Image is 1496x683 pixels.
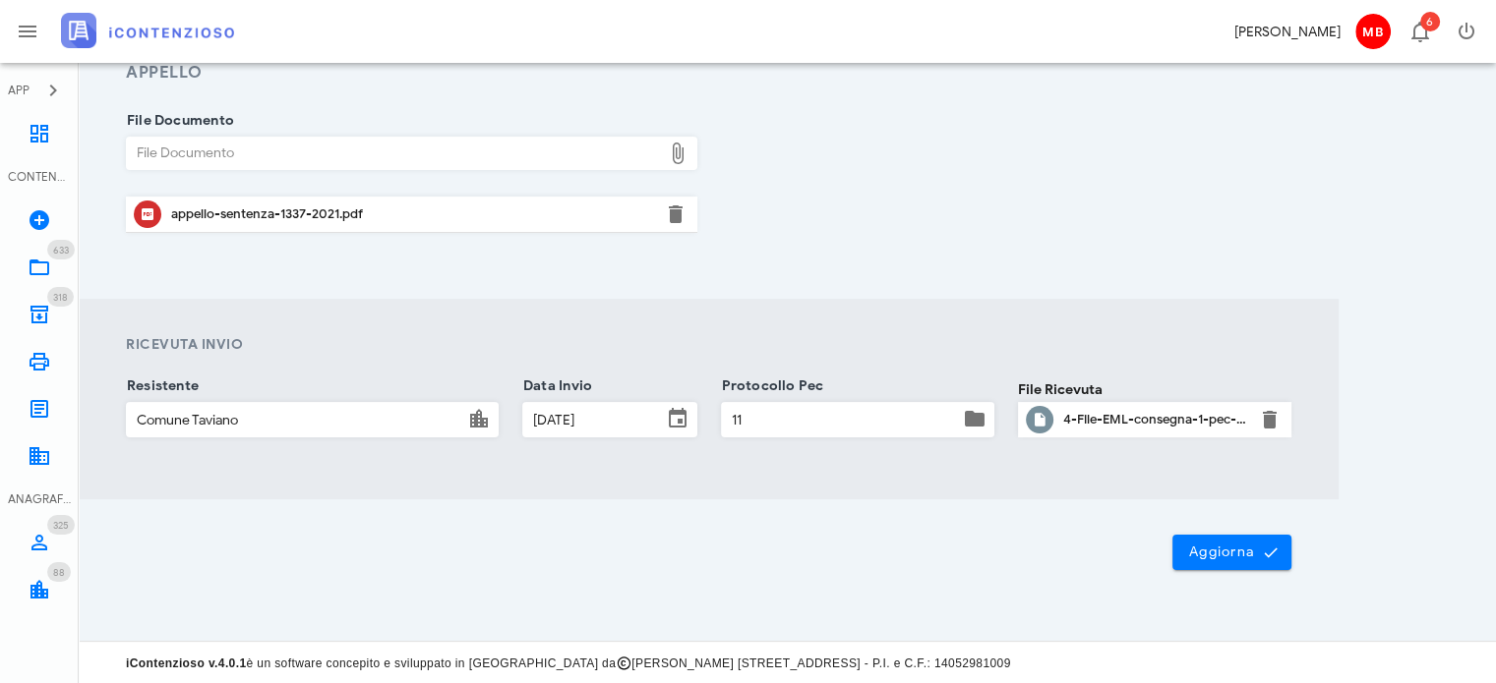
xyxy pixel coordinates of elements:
h3: Appello [126,61,1291,85]
div: Clicca per aprire un'anteprima del file o scaricarlo [171,199,652,230]
span: 318 [53,291,68,304]
div: CONTENZIOSO [8,168,71,186]
div: File Documento [127,138,662,169]
span: Distintivo [47,562,71,582]
span: Aggiorna [1188,543,1276,561]
label: Protocollo Pec [716,376,824,396]
div: 4-File-EML-consegna-1-pec-appello.eml [1063,412,1246,427]
span: Distintivo [47,240,75,259]
img: logo-text-2x.png [61,13,234,48]
label: Resistente [121,376,199,396]
label: File Documento [121,111,234,131]
div: appello-sentenza-1337-2021.pdf [171,206,652,222]
span: Distintivo [47,515,75,535]
label: Data Invio [517,376,592,396]
strong: iContenzioso v.4.0.1 [126,656,246,670]
button: Aggiorna [1172,535,1291,570]
div: ANAGRAFICA [8,490,71,508]
button: Clicca per aprire un'anteprima del file o scaricarlo [1026,406,1053,433]
span: 325 [53,519,69,532]
div: Clicca per aprire un'anteprima del file o scaricarlo [1063,404,1246,435]
span: 88 [53,566,65,579]
h4: Ricevuta Invio [126,334,1291,355]
button: Distintivo [1396,8,1443,55]
button: MB [1348,8,1396,55]
input: Protocollo Pec [722,403,959,436]
div: [PERSON_NAME] [1234,22,1341,42]
span: Distintivo [47,287,74,307]
input: Resistente [127,403,463,436]
button: Elimina [1258,408,1282,431]
span: MB [1355,14,1391,49]
button: Clicca per aprire un'anteprima del file o scaricarlo [134,200,161,228]
label: File Ricevuta [1018,379,1103,400]
button: Elimina [664,202,688,226]
span: Distintivo [1420,12,1440,31]
span: 633 [53,244,69,256]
